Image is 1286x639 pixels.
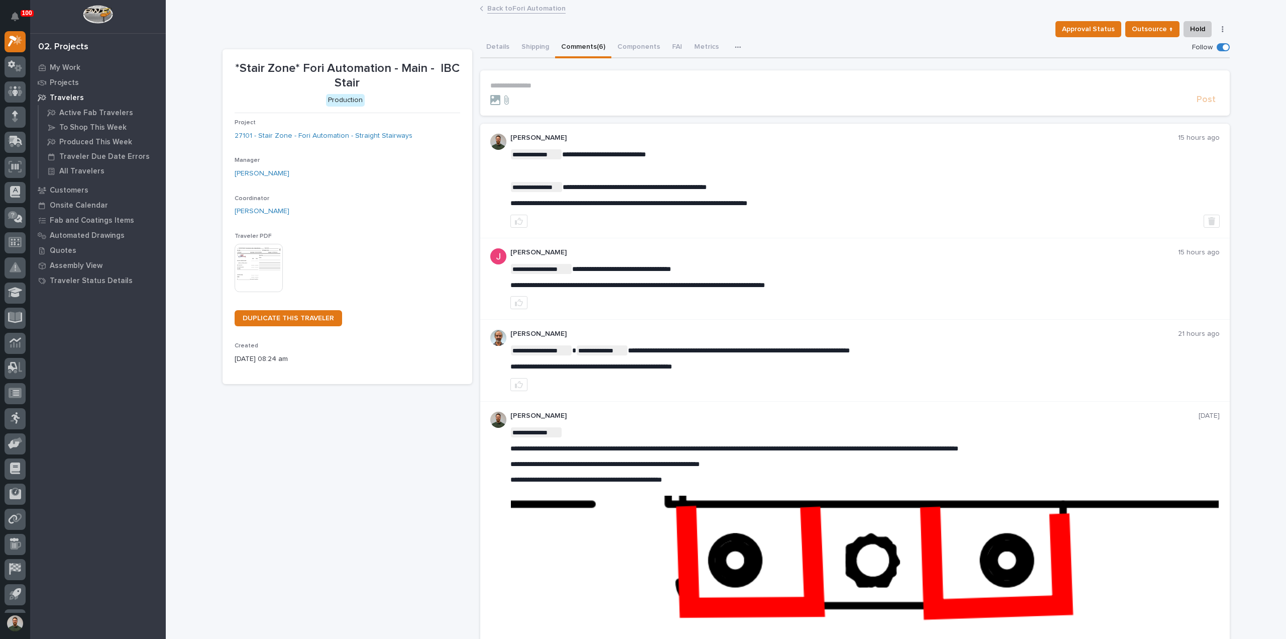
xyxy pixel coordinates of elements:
p: Traveler Status Details [50,277,133,286]
div: Production [326,94,365,107]
a: Customers [30,182,166,198]
p: [PERSON_NAME] [510,330,1178,338]
a: Onsite Calendar [30,198,166,213]
p: My Work [50,63,80,72]
button: Metrics [688,37,725,58]
a: Traveler Status Details [30,273,166,288]
p: Fab and Coatings Items [50,216,134,225]
a: [PERSON_NAME] [235,168,289,179]
p: 15 hours ago [1178,248,1220,257]
span: Project [235,120,256,126]
span: Approval Status [1062,23,1115,35]
button: FAI [666,37,688,58]
p: [DATE] [1199,412,1220,420]
a: Traveler Due Date Errors [39,149,166,163]
a: Projects [30,75,166,90]
a: Back toFori Automation [487,2,566,14]
p: Follow [1192,43,1213,52]
button: Notifications [5,6,26,27]
span: Post [1197,94,1216,106]
button: like this post [510,296,527,309]
p: All Travelers [59,167,104,176]
img: AATXAJw4slNr5ea0WduZQVIpKGhdapBAGQ9xVsOeEvl5=s96-c [490,412,506,428]
button: like this post [510,215,527,228]
p: Active Fab Travelers [59,109,133,118]
a: DUPLICATE THIS TRAVELER [235,310,342,326]
button: Outsource ↑ [1125,21,1180,37]
p: To Shop This Week [59,123,127,132]
a: Quotes [30,243,166,258]
button: Post [1193,94,1220,106]
button: Details [480,37,515,58]
p: 21 hours ago [1178,330,1220,338]
p: [PERSON_NAME] [510,134,1178,142]
p: [PERSON_NAME] [510,412,1199,420]
a: All Travelers [39,164,166,178]
span: Coordinator [235,196,269,202]
a: Produced This Week [39,135,166,149]
a: Active Fab Travelers [39,106,166,120]
span: Outsource ↑ [1132,23,1173,35]
p: Onsite Calendar [50,201,108,210]
div: Notifications100 [13,12,26,28]
p: 100 [22,10,32,17]
span: DUPLICATE THIS TRAVELER [243,315,334,322]
button: Comments (6) [555,37,611,58]
p: Quotes [50,246,76,255]
a: My Work [30,60,166,75]
a: 27101 - Stair Zone - Fori Automation - Straight Stairways [235,131,412,141]
p: Customers [50,186,88,195]
p: Travelers [50,94,84,103]
p: Produced This Week [59,138,132,147]
p: *Stair Zone* Fori Automation - Main - IBC Stair [235,61,460,90]
p: Automated Drawings [50,231,125,240]
span: Manager [235,157,260,163]
img: Workspace Logo [83,5,113,24]
p: [DATE] 08:24 am [235,354,460,364]
button: Components [611,37,666,58]
button: Shipping [515,37,555,58]
p: [PERSON_NAME] [510,248,1178,257]
a: Fab and Coatings Items [30,213,166,228]
button: Delete post [1204,215,1220,228]
img: ACg8ocI-SXp0KwvcdjE4ZoRMyLsZRSgZqnEZt9q_hAaElEsh-D-asw=s96-c [490,248,506,264]
button: like this post [510,378,527,391]
a: Automated Drawings [30,228,166,243]
button: Approval Status [1055,21,1121,37]
p: Projects [50,78,79,87]
a: [PERSON_NAME] [235,206,289,217]
p: 15 hours ago [1178,134,1220,142]
img: AATXAJw4slNr5ea0WduZQVIpKGhdapBAGQ9xVsOeEvl5=s96-c [490,134,506,150]
span: Hold [1190,23,1205,35]
button: users-avatar [5,613,26,634]
img: AOh14GhUnP333BqRmXh-vZ-TpYZQaFVsuOFmGre8SRZf2A=s96-c [490,330,506,346]
a: Assembly View [30,258,166,273]
p: Traveler Due Date Errors [59,152,150,161]
p: Assembly View [50,261,102,270]
a: To Shop This Week [39,120,166,134]
a: Travelers [30,90,166,105]
span: Traveler PDF [235,233,272,239]
span: Created [235,343,258,349]
button: Hold [1184,21,1212,37]
div: 02. Projects [38,42,88,53]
